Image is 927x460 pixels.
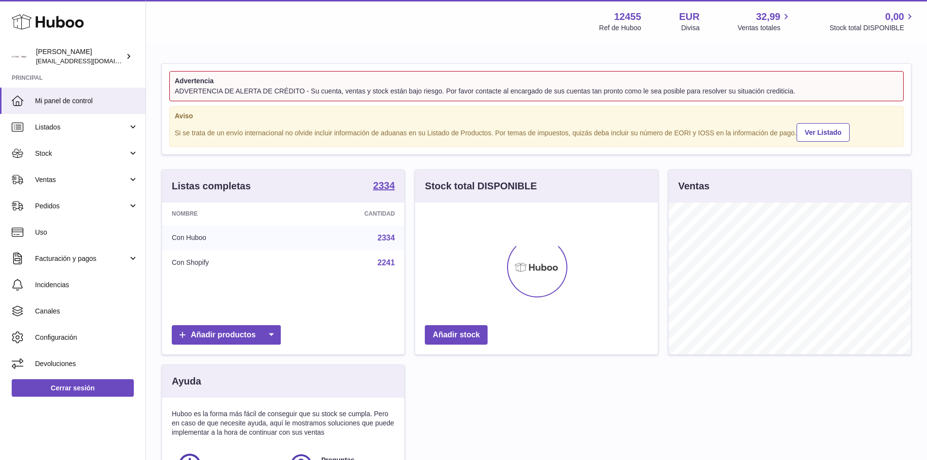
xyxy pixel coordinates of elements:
a: 2241 [378,258,395,267]
span: Uso [35,228,138,237]
td: Con Shopify [162,250,291,276]
span: Ventas [35,175,128,184]
th: Nombre [162,202,291,225]
p: Huboo es la forma más fácil de conseguir que su stock se cumpla. Pero en caso de que necesite ayu... [172,409,395,437]
a: Añadir productos [172,325,281,345]
span: Stock total DISPONIBLE [830,23,915,33]
strong: Aviso [175,111,898,121]
span: Mi panel de control [35,96,138,106]
strong: EUR [679,10,700,23]
span: [EMAIL_ADDRESS][DOMAIN_NAME] [36,57,143,65]
strong: 2334 [373,181,395,190]
span: Canales [35,307,138,316]
span: Ventas totales [738,23,792,33]
div: ADVERTENCIA DE ALERTA DE CRÉDITO - Su cuenta, ventas y stock están bajo riesgo. Por favor contact... [175,87,898,96]
div: Divisa [681,23,700,33]
a: Ver Listado [797,123,850,142]
div: Si se trata de un envío internacional no olvide incluir información de aduanas en su Listado de P... [175,122,898,142]
h3: Ayuda [172,375,201,388]
span: Devoluciones [35,359,138,368]
span: Stock [35,149,128,158]
span: Configuración [35,333,138,342]
a: Cerrar sesión [12,379,134,397]
span: Pedidos [35,202,128,211]
span: Facturación y pagos [35,254,128,263]
th: Cantidad [291,202,405,225]
a: 2334 [373,181,395,192]
span: 32,99 [756,10,781,23]
h3: Listas completas [172,180,251,193]
img: pedidos@glowrias.com [12,49,26,64]
a: Añadir stock [425,325,488,345]
a: 2334 [378,234,395,242]
span: Incidencias [35,280,138,290]
td: Con Huboo [162,225,291,251]
strong: 12455 [614,10,641,23]
span: 0,00 [885,10,904,23]
h3: Stock total DISPONIBLE [425,180,537,193]
a: 0,00 Stock total DISPONIBLE [830,10,915,33]
div: [PERSON_NAME] [36,47,124,66]
strong: Advertencia [175,76,898,86]
span: Listados [35,123,128,132]
h3: Ventas [678,180,709,193]
a: 32,99 Ventas totales [738,10,792,33]
div: Ref de Huboo [599,23,641,33]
